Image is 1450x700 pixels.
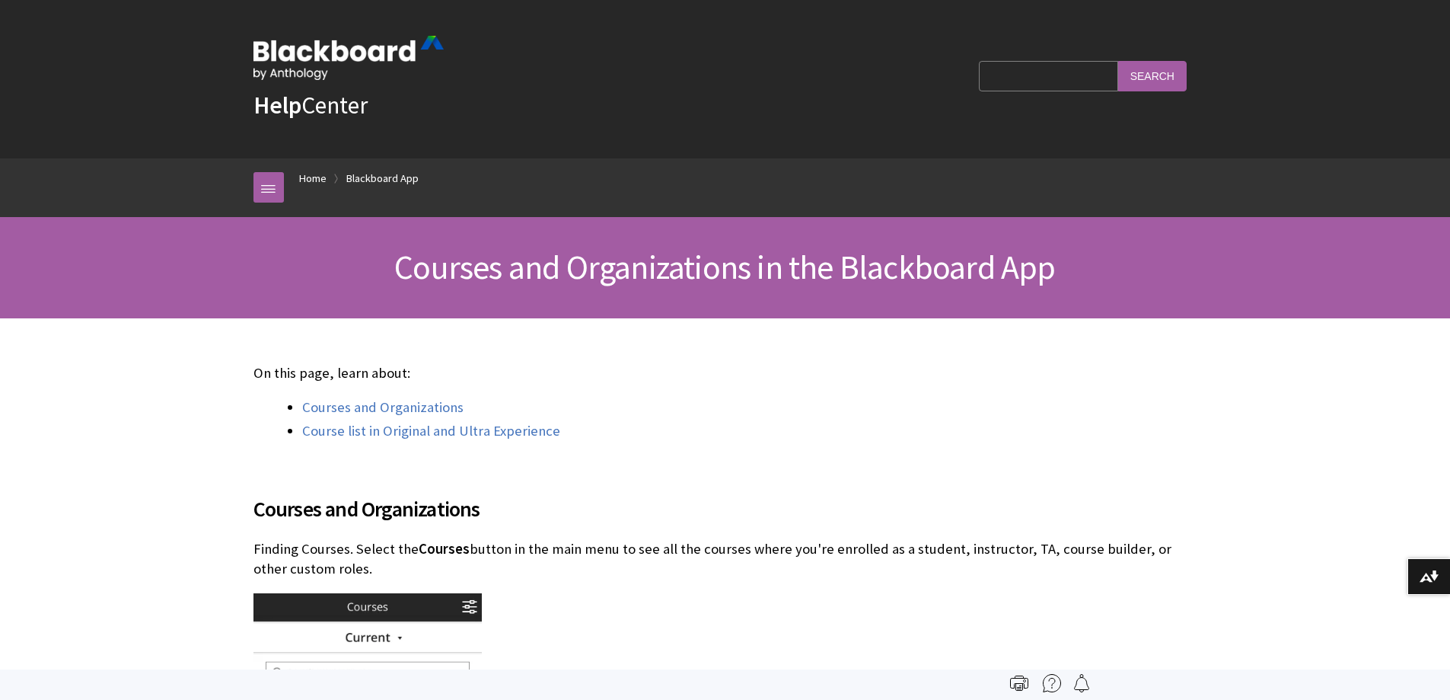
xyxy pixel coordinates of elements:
[1118,61,1187,91] input: Search
[253,90,301,120] strong: Help
[299,169,327,188] a: Home
[302,398,464,417] a: Courses and Organizations
[419,540,470,558] span: Courses
[253,363,1197,383] p: On this page, learn about:
[253,90,368,120] a: HelpCenter
[1072,674,1091,692] img: Follow this page
[1010,674,1028,692] img: Print
[346,169,419,188] a: Blackboard App
[253,539,1197,579] p: Finding Courses. Select the button in the main menu to see all the courses where you're enrolled ...
[302,422,560,440] a: Course list in Original and Ultra Experience
[253,475,1197,525] h2: Courses and Organizations
[394,246,1055,288] span: Courses and Organizations in the Blackboard App
[253,36,444,80] img: Blackboard by Anthology
[1043,674,1061,692] img: More help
